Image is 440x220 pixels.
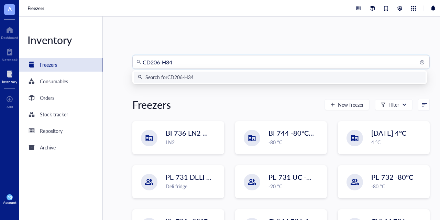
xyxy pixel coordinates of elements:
[40,144,56,151] div: Archive
[40,77,68,85] div: Consumables
[2,57,18,62] div: Notebook
[324,99,370,110] button: New freezer
[166,138,220,146] div: LN2
[19,58,102,72] a: Freezers
[27,5,46,11] a: Freezers
[40,127,63,135] div: Repository
[371,182,425,190] div: -80 °C
[19,140,102,154] a: Archive
[268,172,322,182] span: PE 731 UC -20°C
[371,128,406,138] span: [DATE] 4°C
[268,128,334,138] span: BI 744 -80°C [in vivo]
[1,24,18,40] a: Dashboard
[19,124,102,138] a: Repository
[268,182,322,190] div: -20 °C
[166,172,215,182] span: PE 731 DELI 4C
[19,33,102,47] div: Inventory
[2,80,17,84] div: Inventory
[371,172,413,182] span: PE 732 -80°C
[40,94,54,102] div: Orders
[388,101,399,108] div: Filter
[40,61,57,69] div: Freezers
[2,69,17,84] a: Inventory
[40,111,68,118] div: Stock tracker
[268,138,322,146] div: -80 °C
[3,200,16,205] div: Account
[145,73,194,81] div: Search for CD206-H34
[19,74,102,88] a: Consumables
[8,195,12,199] span: PG
[19,91,102,105] a: Orders
[8,4,12,13] span: A
[338,102,364,107] span: New freezer
[132,98,171,112] div: Freezers
[2,46,18,62] a: Notebook
[371,138,425,146] div: 4 °C
[1,35,18,40] div: Dashboard
[166,128,220,138] span: BI 736 LN2 Chest
[7,105,13,109] div: Add
[19,107,102,121] a: Stock tracker
[166,182,220,190] div: Deli fridge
